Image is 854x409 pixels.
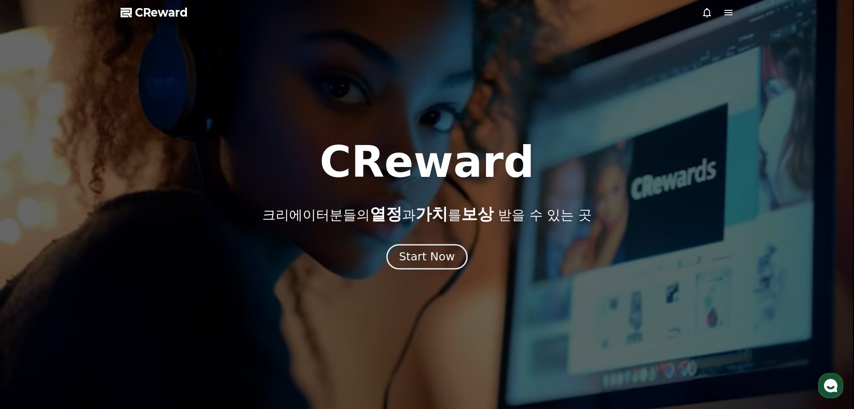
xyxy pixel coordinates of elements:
h1: CReward [320,141,534,184]
button: Start Now [386,244,468,269]
a: Start Now [388,254,466,262]
span: 대화 [82,299,93,306]
span: CReward [135,5,188,20]
a: CReward [121,5,188,20]
p: 크리에이터분들의 과 를 받을 수 있는 곳 [262,205,591,223]
span: 보상 [461,205,494,223]
span: 설정 [139,298,149,305]
span: 홈 [28,298,34,305]
a: 설정 [116,285,172,307]
div: Start Now [399,249,455,264]
a: 대화 [59,285,116,307]
span: 가치 [416,205,448,223]
a: 홈 [3,285,59,307]
span: 열정 [370,205,402,223]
